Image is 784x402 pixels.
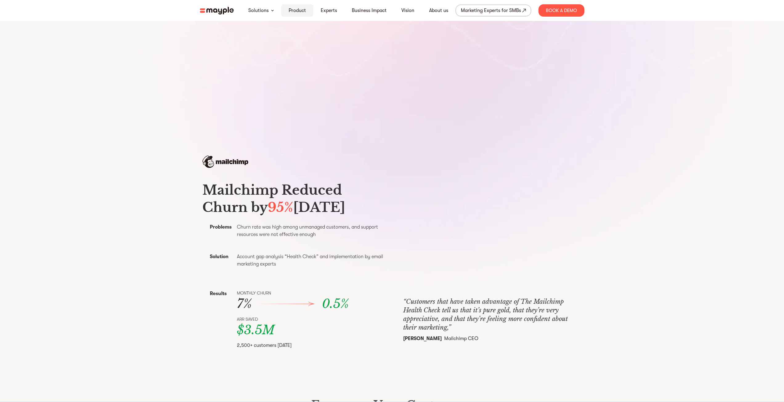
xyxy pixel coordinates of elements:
[289,7,306,14] a: Product
[237,290,377,296] p: Monthly churn
[210,253,234,260] p: Solution
[461,6,521,15] div: Marketing Experts for SMBs
[237,223,388,238] p: Churn rate was high among unmanaged customers, and support resources were not effective enough
[268,199,293,215] span: 95%
[237,253,388,268] p: Account gap analysis “Health Check” and implementation by email marketing experts
[352,7,387,14] a: Business Impact
[237,316,377,323] p: ARR Saved
[202,156,248,168] img: mailchimp-logo
[401,7,414,14] a: Vision
[200,7,234,14] img: mayple-logo
[271,10,274,11] img: arrow-down
[403,189,582,290] iframe: Video Title
[429,7,448,14] a: About us
[248,7,269,14] a: Solutions
[321,7,337,14] a: Experts
[259,302,315,306] img: right arrow
[538,4,584,17] div: Book A Demo
[210,223,234,231] p: Problems
[237,296,377,311] div: 7%
[237,323,377,337] div: $3.5M
[403,335,582,342] div: Mailchimp CEO
[456,5,531,16] a: Marketing Experts for SMBs
[403,297,582,332] p: “Customers that have taken advantage of The Mailchimp Health Check tell us that it’s pure gold, t...
[237,342,377,348] div: 2,500+ customers [DATE]
[403,335,442,342] div: [PERSON_NAME]
[322,296,377,311] div: 0.5%
[210,290,234,297] p: Results
[202,181,388,216] h3: Mailchimp Reduced Churn by [DATE]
